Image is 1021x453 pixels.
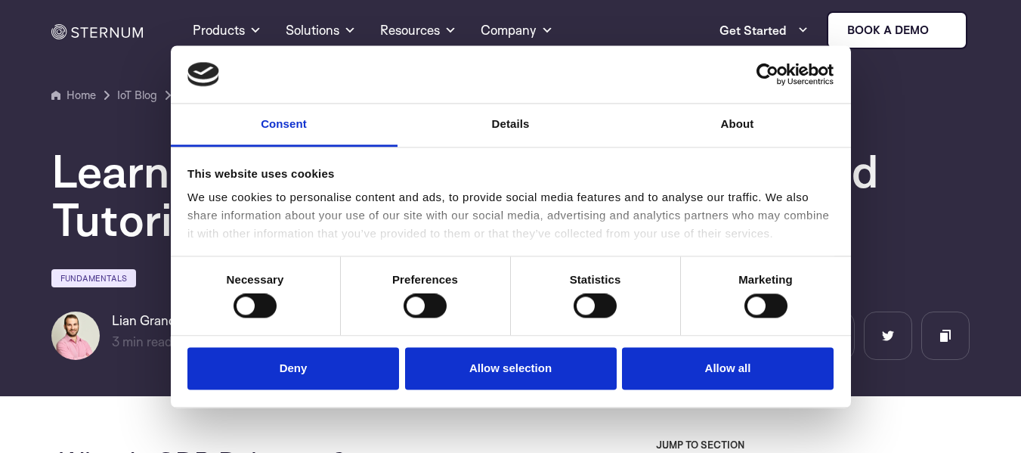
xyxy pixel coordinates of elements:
[187,62,219,86] img: logo
[51,269,136,287] a: Fundamentals
[701,63,834,85] a: Usercentrics Cookiebot - opens in a new window
[171,104,398,147] a: Consent
[193,3,261,57] a: Products
[827,11,967,49] a: Book a demo
[622,347,834,390] button: Allow all
[112,334,119,349] span: 3
[481,3,553,57] a: Company
[738,273,793,286] strong: Marketing
[286,3,356,57] a: Solutions
[187,189,834,244] div: We use cookies to personalise content and ads, to provide social media features and to analyse ou...
[187,165,834,183] div: This website uses cookies
[380,3,456,57] a: Resources
[51,147,958,244] h1: Learn GDB Debugger: Key Features and Tutorial
[935,24,947,36] img: sternum iot
[51,312,100,360] img: Lian Granot
[187,347,399,390] button: Deny
[398,104,624,147] a: Details
[624,104,851,147] a: About
[656,439,970,451] h3: JUMP TO SECTION
[227,273,284,286] strong: Necessary
[51,86,96,104] a: Home
[570,273,621,286] strong: Statistics
[117,86,157,104] a: IoT Blog
[405,347,617,390] button: Allow selection
[112,334,179,349] span: min read |
[719,15,809,45] a: Get Started
[112,312,224,330] h6: Lian Granot
[392,273,458,286] strong: Preferences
